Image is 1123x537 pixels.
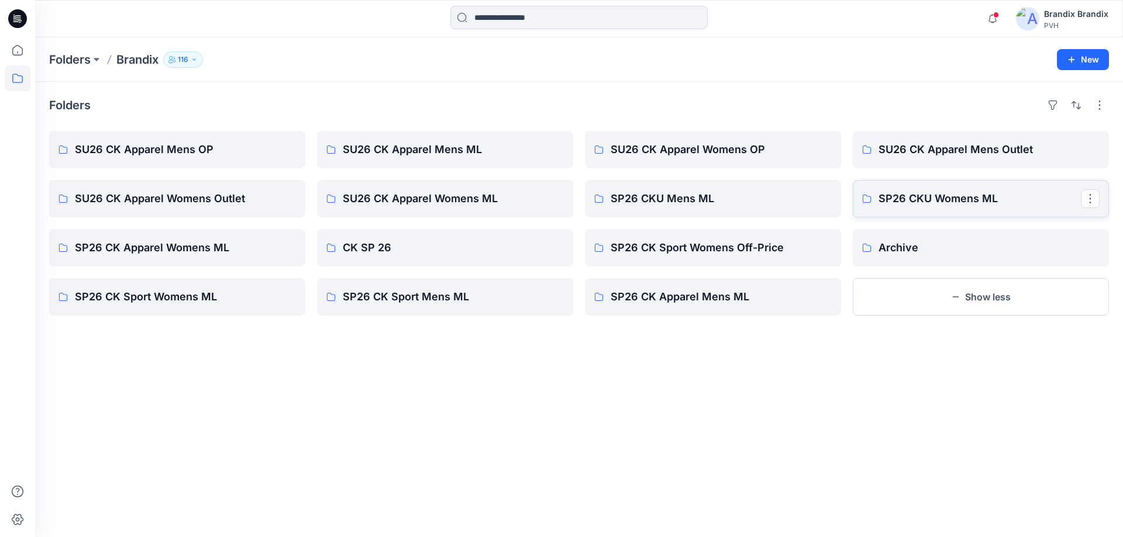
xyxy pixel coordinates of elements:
p: SP26 CK Apparel Mens ML [611,289,832,305]
p: SU26 CK Apparel Mens Outlet [879,141,1100,158]
p: SP26 CK Sport Mens ML [343,289,564,305]
button: 116 [163,51,203,68]
a: SP26 CK Apparel Mens ML [585,278,841,316]
p: CK SP 26 [343,240,564,256]
p: SP26 CKU Mens ML [611,190,832,207]
a: Folders [49,51,91,68]
h4: Folders [49,98,91,112]
p: Archive [879,240,1100,256]
button: Show less [853,278,1109,316]
p: SU26 CK Apparel Womens ML [343,190,564,207]
a: SP26 CK Sport Womens Off-Price [585,229,841,266]
a: CK SP 26 [317,229,573,266]
div: PVH [1044,21,1108,30]
div: Brandix Brandix [1044,7,1108,21]
p: SP26 CK Sport Womens ML [75,289,296,305]
a: SU26 CK Apparel Mens ML [317,131,573,168]
a: SP26 CKU Mens ML [585,180,841,217]
p: SU26 CK Apparel Mens ML [343,141,564,158]
button: New [1057,49,1109,70]
a: SP26 CKU Womens ML [853,180,1109,217]
p: SP26 CK Apparel Womens ML [75,240,296,256]
a: SU26 CK Apparel Mens Outlet [853,131,1109,168]
a: Archive [853,229,1109,266]
a: SU26 CK Apparel Womens OP [585,131,841,168]
p: SU26 CK Apparel Womens Outlet [75,190,296,207]
p: SU26 CK Apparel Mens OP [75,141,296,158]
img: avatar [1016,7,1039,30]
p: SU26 CK Apparel Womens OP [611,141,832,158]
a: SU26 CK Apparel Womens Outlet [49,180,305,217]
a: SP26 CK Sport Mens ML [317,278,573,316]
p: SP26 CK Sport Womens Off-Price [611,240,832,256]
a: SP26 CK Sport Womens ML [49,278,305,316]
a: SP26 CK Apparel Womens ML [49,229,305,266]
a: SU26 CK Apparel Womens ML [317,180,573,217]
a: SU26 CK Apparel Mens OP [49,131,305,168]
p: Brandix [116,51,159,68]
p: SP26 CKU Womens ML [879,190,1081,207]
p: 116 [178,53,188,66]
